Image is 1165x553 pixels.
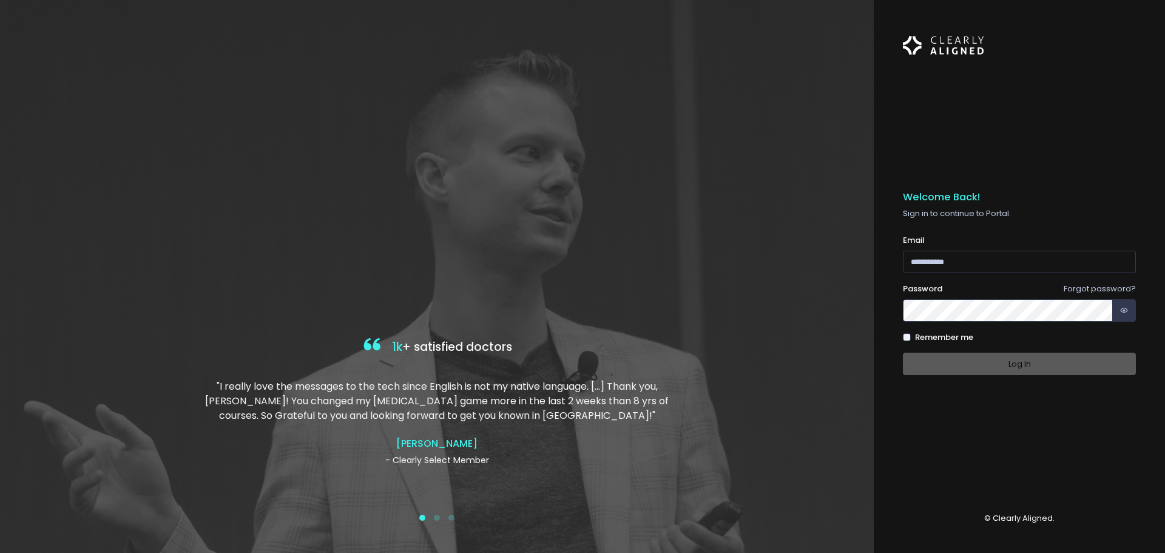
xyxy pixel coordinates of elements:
label: Remember me [915,331,973,344]
p: © Clearly Aligned. [903,512,1136,524]
p: "I really love the messages to the tech since English is not my native language. […] Thank you, [... [202,379,672,423]
span: 1k [392,339,402,355]
label: Email [903,234,925,246]
a: Forgot password? [1064,283,1136,294]
h4: + satisfied doctors [202,335,672,360]
h5: Welcome Back! [903,191,1136,203]
p: - Clearly Select Member [202,454,672,467]
img: Logo Horizontal [903,29,984,62]
p: Sign in to continue to Portal. [903,208,1136,220]
h4: [PERSON_NAME] [202,438,672,449]
label: Password [903,283,942,295]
